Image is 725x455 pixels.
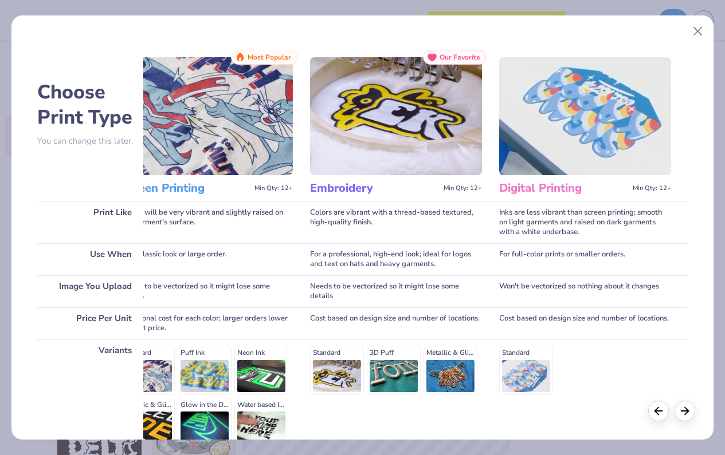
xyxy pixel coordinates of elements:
span: Min Qty: 12+ [254,184,293,192]
div: Print Like [37,201,143,243]
img: Digital Printing [499,57,671,175]
h3: Embroidery [310,181,439,196]
div: Colors will be very vibrant and slightly raised on the garment's surface. [121,201,293,243]
span: Min Qty: 12+ [444,184,482,192]
div: Needs to be vectorized so it might lose some details [310,275,482,307]
div: Variants [37,339,143,453]
div: Colors are vibrant with a thread-based textured, high-quality finish. [310,201,482,243]
span: Most Popular [248,53,291,61]
h2: Choose Print Type [37,80,143,130]
div: Won't be vectorized so nothing about it changes [499,275,671,307]
div: Inks are less vibrant than screen printing; smooth on light garments and raised on dark garments ... [499,201,671,243]
span: Our Favorite [440,53,480,61]
div: Price Per Unit [37,307,143,339]
h3: Digital Printing [499,181,628,196]
div: Cost based on design size and number of locations. [499,307,671,339]
div: For a professional, high-end look; ideal for logos and text on hats and heavy garments. [310,243,482,275]
img: Screen Printing [121,57,293,175]
div: Use When [37,243,143,275]
button: Close [687,21,709,42]
div: For full-color prints or smaller orders. [499,243,671,275]
p: You can change this later. [37,136,143,146]
h3: Screen Printing [121,181,250,196]
div: Image You Upload [37,275,143,307]
img: Embroidery [310,57,482,175]
div: Cost based on design size and number of locations. [310,307,482,339]
div: For a classic look or large order. [121,243,293,275]
div: Needs to be vectorized so it might lose some details [121,275,293,307]
span: Min Qty: 12+ [633,184,671,192]
div: Additional cost for each color; larger orders lower the unit price. [121,307,293,339]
